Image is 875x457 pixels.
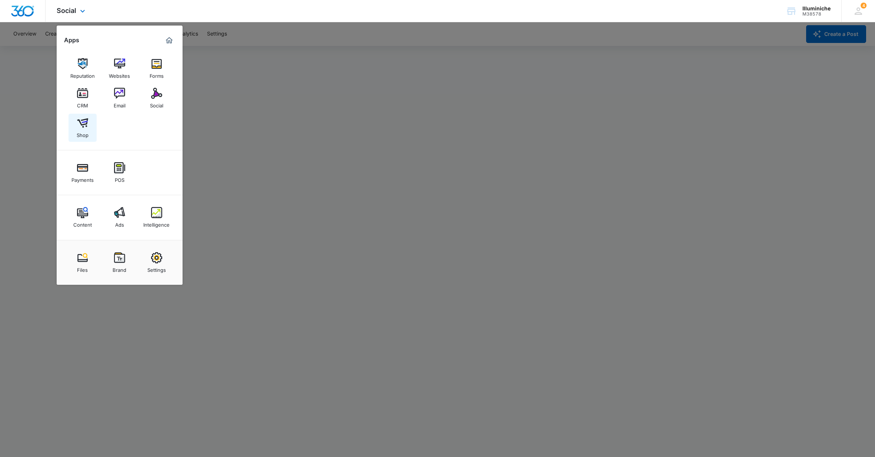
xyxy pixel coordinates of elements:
[143,218,170,228] div: Intelligence
[113,263,126,273] div: Brand
[64,37,79,44] h2: Apps
[77,129,88,138] div: Shop
[802,11,831,17] div: account id
[143,203,171,231] a: Intelligence
[77,99,88,109] div: CRM
[70,69,95,79] div: Reputation
[802,6,831,11] div: account name
[163,34,175,46] a: Marketing 360® Dashboard
[150,69,164,79] div: Forms
[77,263,88,273] div: Files
[150,99,163,109] div: Social
[114,99,126,109] div: Email
[106,203,134,231] a: Ads
[109,69,130,79] div: Websites
[57,7,76,14] span: Social
[143,84,171,112] a: Social
[861,3,866,9] span: 4
[69,248,97,277] a: Files
[73,218,92,228] div: Content
[69,114,97,142] a: Shop
[106,54,134,83] a: Websites
[106,159,134,187] a: POS
[69,54,97,83] a: Reputation
[143,54,171,83] a: Forms
[106,84,134,112] a: Email
[69,159,97,187] a: Payments
[143,248,171,277] a: Settings
[69,84,97,112] a: CRM
[69,203,97,231] a: Content
[115,173,124,183] div: POS
[71,173,94,183] div: Payments
[147,263,166,273] div: Settings
[106,248,134,277] a: Brand
[861,3,866,9] div: notifications count
[115,218,124,228] div: Ads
